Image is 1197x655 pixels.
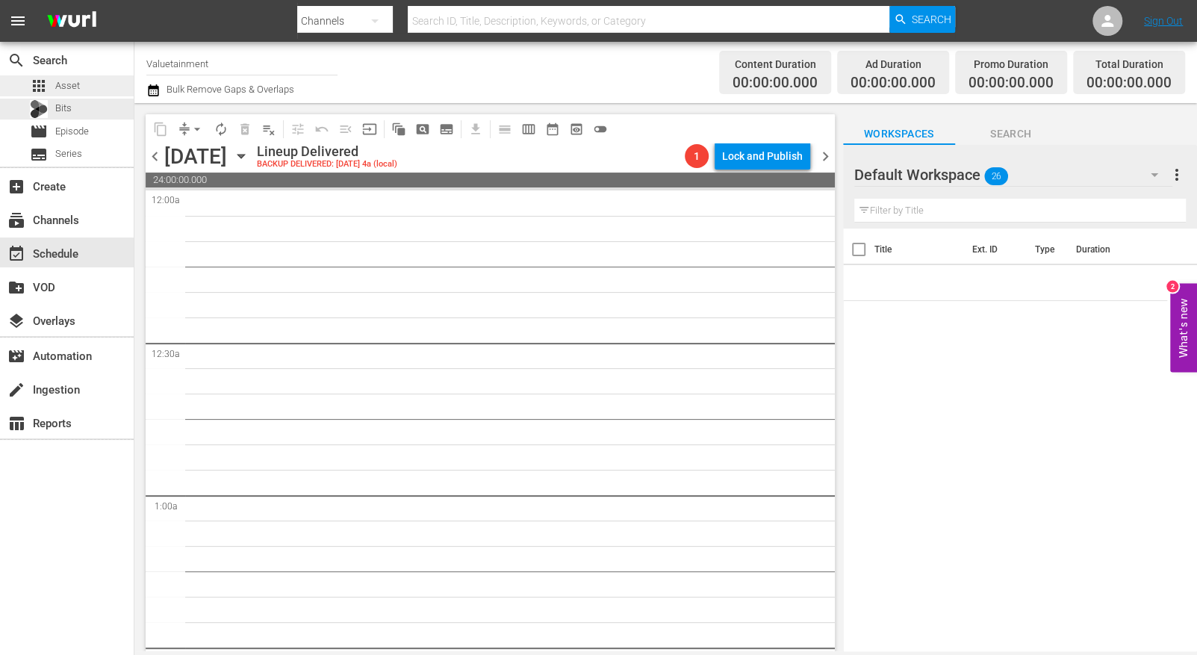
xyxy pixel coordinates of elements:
span: 24:00:00.000 [146,173,835,187]
button: Search [889,6,955,33]
span: Select an event to delete [233,117,257,141]
span: date_range_outlined [545,122,560,137]
span: input [362,122,377,137]
div: Total Duration [1086,54,1172,75]
span: auto_awesome_motion_outlined [391,122,406,137]
span: Schedule [7,245,25,263]
span: Customize Events [281,114,310,143]
span: Loop Content [209,117,233,141]
span: autorenew_outlined [214,122,228,137]
span: Asset [55,78,80,93]
div: 2 [1166,280,1178,292]
span: Create Search Block [411,117,435,141]
span: Day Calendar View [488,114,517,143]
span: menu [9,12,27,30]
span: Automation [7,347,25,365]
span: Update Metadata from Key Asset [358,117,382,141]
th: Type [1026,229,1067,270]
span: arrow_drop_down [190,122,205,137]
div: Promo Duration [969,54,1054,75]
span: Fill episodes with ad slates [334,117,358,141]
span: pageview_outlined [415,122,430,137]
div: Default Workspace [854,154,1172,196]
span: Create Series Block [435,117,458,141]
span: Episode [55,124,89,139]
span: preview_outlined [569,122,584,137]
span: Refresh All Search Blocks [382,114,411,143]
span: Series [30,146,48,164]
div: Bits [30,100,48,118]
span: playlist_remove_outlined [261,122,276,137]
span: Episode [30,122,48,140]
div: Ad Duration [851,54,936,75]
span: 00:00:00.000 [969,75,1054,92]
span: 1 [685,150,709,162]
div: [DATE] [164,144,227,169]
span: Search [7,52,25,69]
img: ans4CAIJ8jUAAAAAAAAAAAAAAAAAAAAAAAAgQb4GAAAAAAAAAAAAAAAAAAAAAAAAJMjXAAAAAAAAAAAAAAAAAAAAAAAAgAT5G... [36,4,108,39]
a: Sign Out [1144,15,1183,27]
span: 24 hours Lineup View is OFF [588,117,612,141]
span: 00:00:00.000 [733,75,818,92]
span: Channels [7,211,25,229]
span: Search [955,125,1067,143]
button: more_vert [1168,157,1186,193]
span: chevron_left [146,147,164,166]
span: Week Calendar View [517,117,541,141]
span: Month Calendar View [541,117,565,141]
span: Revert to Primary Episode [310,117,334,141]
span: Overlays [7,312,25,330]
div: Lineup Delivered [257,143,397,160]
th: Title [874,229,963,270]
th: Ext. ID [963,229,1026,270]
span: Reports [7,415,25,432]
span: compress [177,122,192,137]
span: 26 [984,161,1008,192]
div: Lock and Publish [722,143,803,170]
span: calendar_view_week_outlined [521,122,536,137]
span: subtitles_outlined [439,122,454,137]
span: Search [912,6,951,33]
span: Bulk Remove Gaps & Overlaps [164,84,294,95]
button: Lock and Publish [715,143,810,170]
span: Series [55,146,82,161]
span: Clear Lineup [257,117,281,141]
span: toggle_off [593,122,608,137]
span: chevron_right [816,147,835,166]
button: Open Feedback Widget [1170,283,1197,372]
span: Ingestion [7,381,25,399]
span: Create [7,178,25,196]
span: VOD [7,279,25,297]
span: Copy Lineup [149,117,172,141]
span: Bits [55,101,72,116]
span: 00:00:00.000 [1086,75,1172,92]
span: more_vert [1168,166,1186,184]
span: 00:00:00.000 [851,75,936,92]
span: Download as CSV [458,114,488,143]
div: Content Duration [733,54,818,75]
div: BACKUP DELIVERED: [DATE] 4a (local) [257,160,397,170]
th: Duration [1067,229,1157,270]
span: Remove Gaps & Overlaps [172,117,209,141]
span: Asset [30,77,48,95]
span: Workspaces [843,125,955,143]
span: View Backup [565,117,588,141]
